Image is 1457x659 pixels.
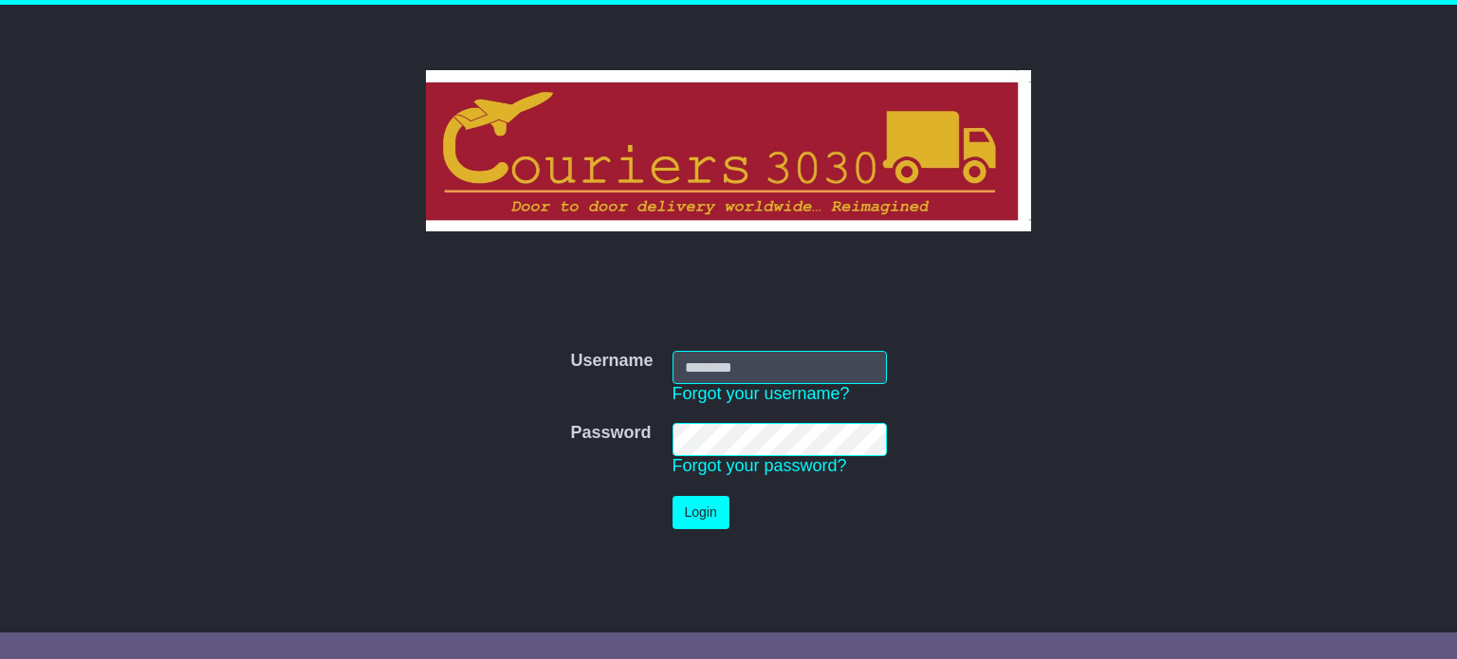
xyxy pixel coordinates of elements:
[673,496,729,529] button: Login
[570,351,653,372] label: Username
[673,456,847,475] a: Forgot your password?
[426,70,1032,231] img: Couriers 3030
[570,423,651,444] label: Password
[673,384,850,403] a: Forgot your username?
